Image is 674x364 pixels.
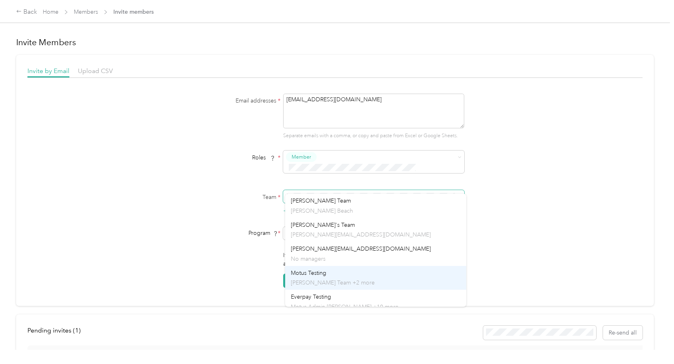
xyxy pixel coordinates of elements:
h1: Invite Members [16,37,654,48]
div: info-bar [27,326,643,340]
label: Team [180,193,281,201]
label: Email addresses [180,96,281,105]
button: Member [286,152,317,162]
p: If multiple members are invited above, this profile information will apply to all invited members [283,251,464,268]
p: No managers [291,255,461,263]
span: Upload CSV [78,67,113,75]
span: Invite members [113,8,154,16]
div: Program [180,229,281,237]
span: [PERSON_NAME]'s Team [291,222,355,228]
button: + Create team [283,206,324,216]
textarea: [EMAIL_ADDRESS][DOMAIN_NAME] [283,94,464,128]
a: Members [74,8,98,15]
iframe: Everlance-gr Chat Button Frame [629,319,674,364]
div: Resend all invitations [483,326,643,340]
span: Roles [249,151,278,164]
span: Everpay Testing [291,293,331,300]
span: [PERSON_NAME][EMAIL_ADDRESS][DOMAIN_NAME] [291,245,431,252]
a: Home [43,8,58,15]
span: [PERSON_NAME] Team [291,197,351,204]
p: Motus Admin [PERSON_NAME] +10 more [291,303,461,311]
div: left-menu [27,326,86,340]
button: Re-send all [603,326,643,340]
span: Invite by Email [27,67,69,75]
p: [PERSON_NAME][EMAIL_ADDRESS][DOMAIN_NAME] [291,230,461,239]
span: Member [292,153,311,161]
button: Send Invites [283,274,326,288]
span: Motus Testing [291,270,326,276]
p: [PERSON_NAME] Team +2 more [291,278,461,287]
p: [PERSON_NAME] Beach [291,207,461,215]
span: ( 1 ) [73,326,81,334]
div: Back [16,7,37,17]
p: Separate emails with a comma, or copy and paste from Excel or Google Sheets. [283,132,464,140]
span: Pending invites [27,326,81,334]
